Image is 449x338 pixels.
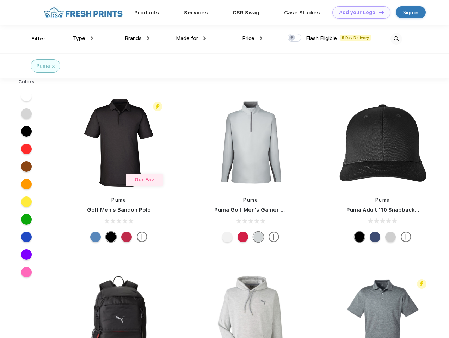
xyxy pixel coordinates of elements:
span: 5 Day Delivery [340,35,371,41]
div: Quarry Brt Whit [385,232,396,242]
img: flash_active_toggle.svg [153,102,162,111]
img: more.svg [401,232,411,242]
span: Type [73,35,85,42]
img: desktop_search.svg [390,33,402,45]
div: Ski Patrol [121,232,132,242]
img: flash_active_toggle.svg [417,279,426,289]
div: Filter [31,35,46,43]
img: fo%20logo%202.webp [42,6,125,19]
span: Our Fav [135,177,154,182]
div: Ski Patrol [238,232,248,242]
img: DT [379,10,384,14]
a: Services [184,10,208,16]
a: Products [134,10,159,16]
img: dropdown.png [203,36,206,40]
a: Puma [375,197,390,203]
a: CSR Swag [233,10,259,16]
img: filter_cancel.svg [52,65,55,68]
img: more.svg [137,232,147,242]
a: Puma [243,197,258,203]
div: Colors [13,78,40,86]
span: Made for [176,35,198,42]
a: Puma [111,197,126,203]
img: func=resize&h=266 [72,96,166,189]
span: Price [242,35,254,42]
div: Add your Logo [339,10,375,15]
a: Puma Golf Men's Gamer Golf Quarter-Zip [214,207,326,213]
img: dropdown.png [91,36,93,40]
img: dropdown.png [260,36,262,40]
div: Puma [36,62,50,70]
div: Bright White [222,232,233,242]
img: func=resize&h=266 [336,96,430,189]
img: func=resize&h=266 [204,96,297,189]
div: Lake Blue [90,232,101,242]
a: Sign in [396,6,426,18]
img: dropdown.png [147,36,149,40]
div: Peacoat Qut Shd [370,232,380,242]
span: Flash Eligible [306,35,337,42]
img: more.svg [269,232,279,242]
div: High Rise [253,232,264,242]
span: Brands [125,35,142,42]
div: Puma Black [106,232,116,242]
a: Golf Men's Bandon Polo [87,207,151,213]
div: Sign in [403,8,418,17]
div: Pma Blk Pma Blk [354,232,365,242]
